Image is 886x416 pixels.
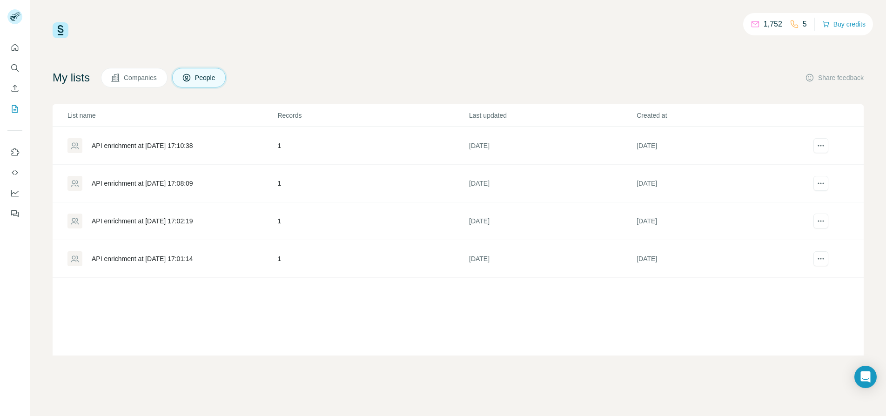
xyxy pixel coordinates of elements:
div: Open Intercom Messenger [854,366,877,388]
p: List name [67,111,276,120]
span: Companies [124,73,158,82]
span: People [195,73,216,82]
button: Dashboard [7,185,22,201]
td: [DATE] [469,240,636,278]
td: 1 [277,240,469,278]
button: actions [813,138,828,153]
td: 1 [277,165,469,202]
p: Last updated [469,111,636,120]
button: Use Surfe on LinkedIn [7,144,22,161]
td: [DATE] [469,202,636,240]
div: API enrichment at [DATE] 17:01:14 [92,254,193,263]
td: [DATE] [636,127,804,165]
button: Search [7,60,22,76]
p: Created at [637,111,803,120]
p: Records [277,111,468,120]
td: [DATE] [469,165,636,202]
p: 5 [803,19,807,30]
div: API enrichment at [DATE] 17:08:09 [92,179,193,188]
button: Quick start [7,39,22,56]
td: [DATE] [636,202,804,240]
td: 1 [277,202,469,240]
p: 1,752 [764,19,782,30]
td: [DATE] [469,127,636,165]
div: API enrichment at [DATE] 17:10:38 [92,141,193,150]
button: actions [813,251,828,266]
td: [DATE] [636,240,804,278]
td: [DATE] [636,165,804,202]
h4: My lists [53,70,90,85]
div: API enrichment at [DATE] 17:02:19 [92,216,193,226]
button: Share feedback [805,73,864,82]
button: actions [813,214,828,228]
button: My lists [7,101,22,117]
button: Use Surfe API [7,164,22,181]
img: Surfe Logo [53,22,68,38]
td: 1 [277,127,469,165]
button: Feedback [7,205,22,222]
button: actions [813,176,828,191]
button: Buy credits [822,18,866,31]
button: Enrich CSV [7,80,22,97]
